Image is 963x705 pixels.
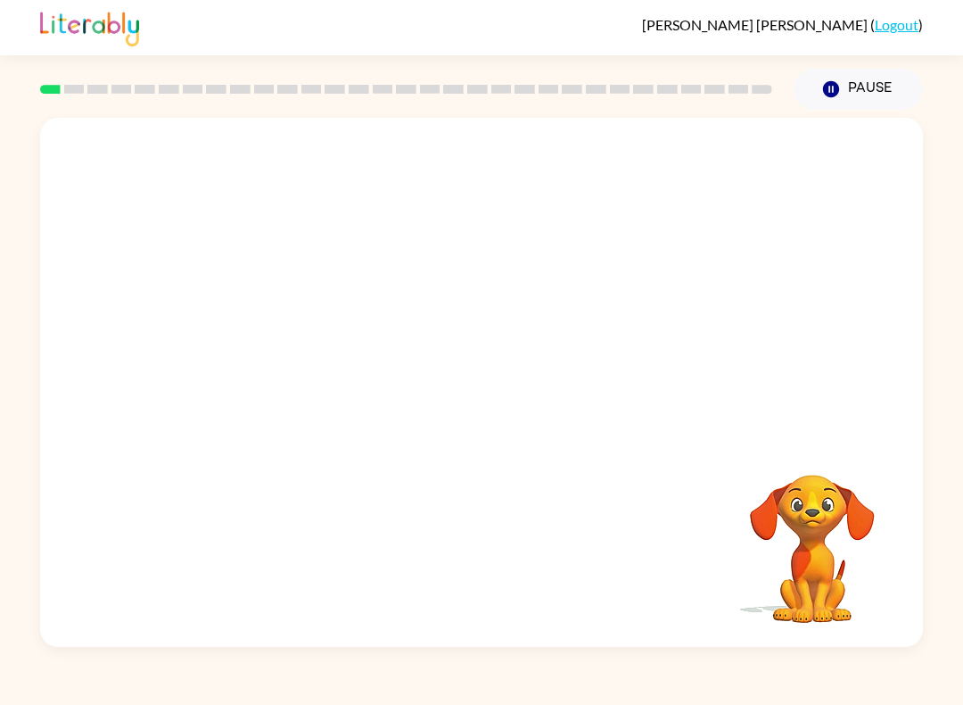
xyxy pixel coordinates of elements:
[40,7,139,46] img: Literably
[642,16,870,33] span: [PERSON_NAME] [PERSON_NAME]
[794,69,923,110] button: Pause
[875,16,918,33] a: Logout
[723,447,901,626] video: Your browser must support playing .mp4 files to use Literably. Please try using another browser.
[642,16,923,33] div: ( )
